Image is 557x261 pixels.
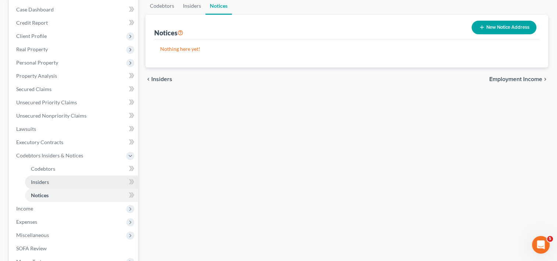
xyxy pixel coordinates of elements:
[489,76,548,82] button: Employment Income chevron_right
[10,83,138,96] a: Secured Claims
[542,76,548,82] i: chevron_right
[31,179,49,185] span: Insiders
[16,205,33,212] span: Income
[31,192,49,198] span: Notices
[16,126,36,132] span: Lawsuits
[10,96,138,109] a: Unsecured Priority Claims
[151,76,172,82] span: Insiders
[10,69,138,83] a: Property Analysis
[16,73,57,79] span: Property Analysis
[489,76,542,82] span: Employment Income
[25,189,138,202] a: Notices
[16,232,49,238] span: Miscellaneous
[16,33,47,39] span: Client Profile
[16,219,37,225] span: Expenses
[10,16,138,29] a: Credit Report
[16,86,52,92] span: Secured Claims
[10,136,138,149] a: Executory Contracts
[16,59,58,66] span: Personal Property
[16,112,87,119] span: Unsecured Nonpriority Claims
[10,3,138,16] a: Case Dashboard
[16,245,47,251] span: SOFA Review
[16,139,63,145] span: Executory Contracts
[160,45,533,53] p: Nothing here yet!
[547,236,553,242] span: 5
[10,122,138,136] a: Lawsuits
[10,109,138,122] a: Unsecured Nonpriority Claims
[16,20,48,26] span: Credit Report
[145,76,172,82] button: chevron_left Insiders
[10,242,138,255] a: SOFA Review
[25,175,138,189] a: Insiders
[16,99,77,105] span: Unsecured Priority Claims
[31,166,55,172] span: Codebtors
[472,21,536,34] button: New Notice Address
[16,6,54,13] span: Case Dashboard
[532,236,550,254] iframe: Intercom live chat
[154,28,183,37] div: Notices
[25,162,138,175] a: Codebtors
[16,152,83,159] span: Codebtors Insiders & Notices
[16,46,48,52] span: Real Property
[145,76,151,82] i: chevron_left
